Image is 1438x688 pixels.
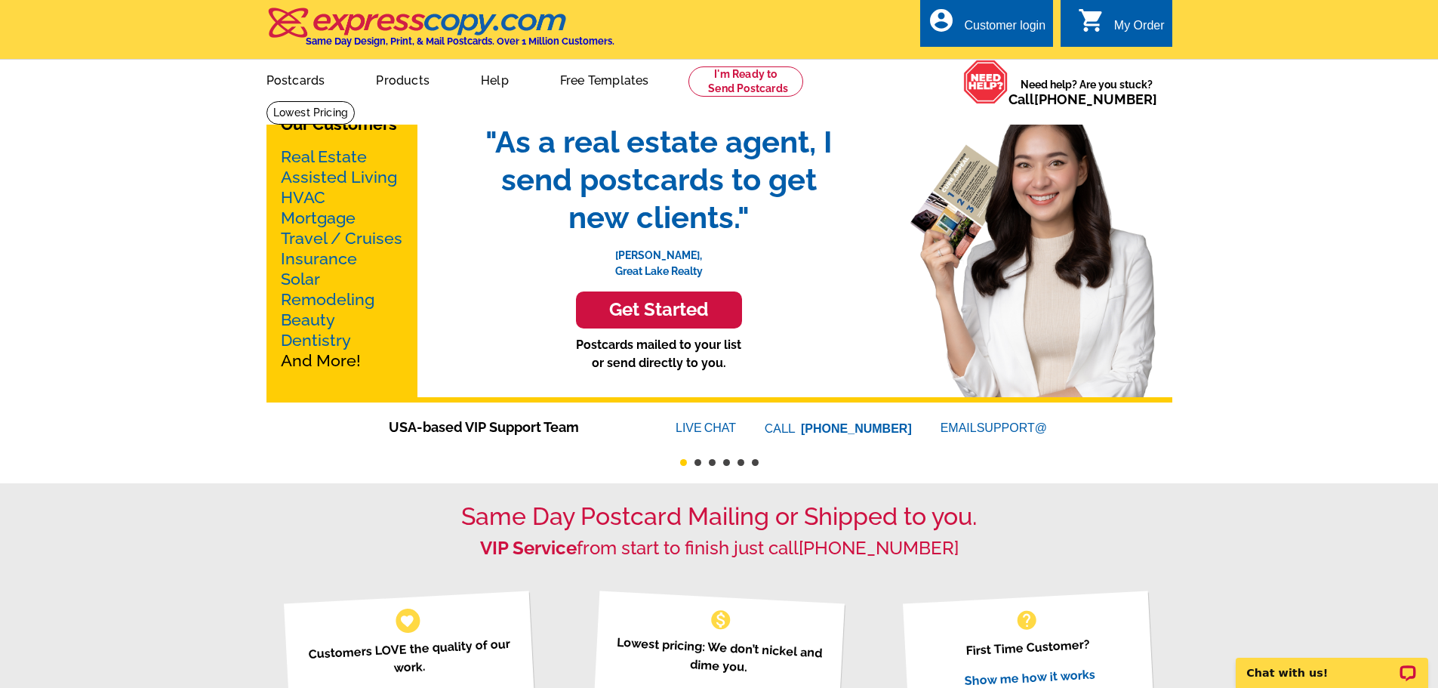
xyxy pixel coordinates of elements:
a: Travel / Cruises [281,229,402,248]
a: shopping_cart My Order [1078,17,1165,35]
a: Postcards [242,61,349,97]
p: And More! [281,147,403,371]
button: 4 of 6 [723,459,730,466]
span: favorite [399,612,415,628]
a: EMAILSUPPORT@ [941,421,1049,434]
span: help [1015,608,1039,632]
font: LIVE [676,419,704,437]
p: First Time Customer? [922,633,1135,662]
a: Help [457,61,533,97]
p: Postcards mailed to your list or send directly to you. [470,336,848,372]
a: Products [352,61,454,97]
a: [PHONE_NUMBER] [801,422,912,435]
button: 2 of 6 [694,459,701,466]
font: SUPPORT@ [977,419,1049,437]
a: Assisted Living [281,168,397,187]
a: HVAC [281,188,325,207]
a: LIVECHAT [676,421,736,434]
span: Need help? Are you stuck? [1008,77,1165,107]
a: Insurance [281,249,357,268]
span: monetization_on [709,608,733,632]
a: Get Started [470,292,848,329]
button: 5 of 6 [737,459,744,466]
a: Free Templates [536,61,673,97]
span: Call [1008,91,1157,107]
span: "As a real estate agent, I send postcards to get new clients." [470,123,848,236]
iframe: LiveChat chat widget [1226,640,1438,688]
a: Solar [281,270,320,288]
a: account_circle Customer login [928,17,1045,35]
h1: Same Day Postcard Mailing or Shipped to you. [266,502,1172,531]
div: Customer login [964,19,1045,40]
h2: from start to finish just call [266,538,1172,560]
a: Show me how it works [964,667,1095,688]
i: shopping_cart [1078,7,1105,34]
a: Real Estate [281,147,367,166]
button: 1 of 6 [680,459,687,466]
a: Mortgage [281,208,356,227]
h4: Same Day Design, Print, & Mail Postcards. Over 1 Million Customers. [306,35,614,47]
p: [PERSON_NAME], Great Lake Realty [470,236,848,279]
a: Beauty [281,310,335,329]
span: USA-based VIP Support Team [389,417,630,437]
a: [PHONE_NUMBER] [799,537,959,559]
button: 3 of 6 [709,459,716,466]
h3: Get Started [595,299,723,321]
p: Lowest pricing: We don’t nickel and dime you. [612,633,826,680]
font: CALL [765,420,797,438]
a: Remodeling [281,290,374,309]
a: [PHONE_NUMBER] [1034,91,1157,107]
a: Dentistry [281,331,351,350]
p: Customers LOVE the quality of our work. [303,634,516,682]
img: help [963,60,1008,104]
strong: VIP Service [480,537,577,559]
div: My Order [1114,19,1165,40]
i: account_circle [928,7,955,34]
button: 6 of 6 [752,459,759,466]
a: Same Day Design, Print, & Mail Postcards. Over 1 Million Customers. [266,18,614,47]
